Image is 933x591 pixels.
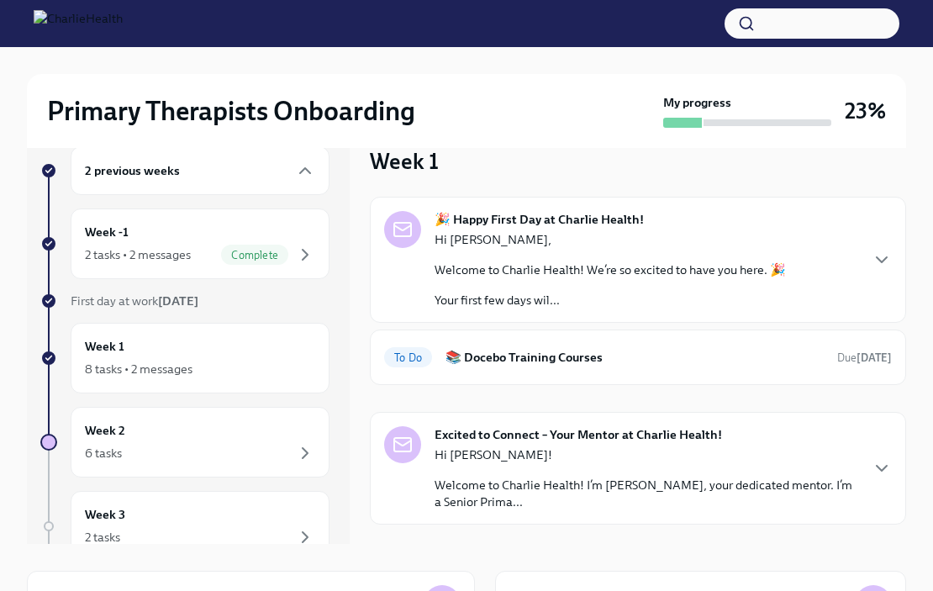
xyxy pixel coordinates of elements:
[435,446,858,463] p: Hi [PERSON_NAME]!
[71,146,329,195] div: 2 previous weeks
[85,505,125,524] h6: Week 3
[71,293,198,309] span: First day at work
[435,477,858,510] p: Welcome to Charlie Health! I’m [PERSON_NAME], your dedicated mentor. I’m a Senior Prima...
[837,350,892,366] span: August 26th, 2025 09:00
[445,348,824,367] h6: 📚 Docebo Training Courses
[47,94,415,128] h2: Primary Therapists Onboarding
[40,293,329,309] a: First day at work[DATE]
[85,337,124,356] h6: Week 1
[435,211,644,228] strong: 🎉 Happy First Day at Charlie Health!
[85,421,125,440] h6: Week 2
[85,246,191,263] div: 2 tasks • 2 messages
[221,249,288,261] span: Complete
[845,96,886,126] h3: 23%
[85,361,192,377] div: 8 tasks • 2 messages
[435,426,722,443] strong: Excited to Connect – Your Mentor at Charlie Health!
[837,351,892,364] span: Due
[370,146,439,177] h3: Week 1
[40,208,329,279] a: Week -12 tasks • 2 messagesComplete
[40,323,329,393] a: Week 18 tasks • 2 messages
[663,94,731,111] strong: My progress
[435,231,786,248] p: Hi [PERSON_NAME],
[40,407,329,478] a: Week 26 tasks
[34,10,123,37] img: CharlieHealth
[857,351,892,364] strong: [DATE]
[40,491,329,562] a: Week 32 tasks
[435,292,786,309] p: Your first few days wil...
[384,344,892,371] a: To Do📚 Docebo Training CoursesDue[DATE]
[85,223,129,241] h6: Week -1
[384,351,432,364] span: To Do
[85,445,122,462] div: 6 tasks
[85,529,120,546] div: 2 tasks
[435,261,786,278] p: Welcome to Charlie Health! We’re so excited to have you here. 🎉
[158,293,198,309] strong: [DATE]
[85,161,180,180] h6: 2 previous weeks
